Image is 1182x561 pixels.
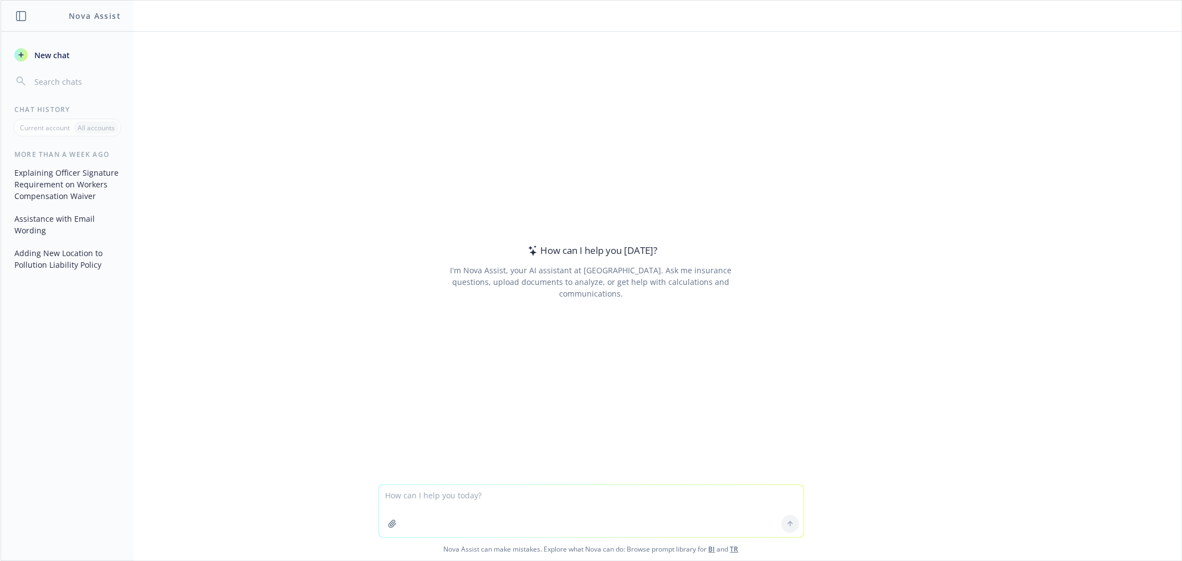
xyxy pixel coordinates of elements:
[435,264,747,299] div: I'm Nova Assist, your AI assistant at [GEOGRAPHIC_DATA]. Ask me insurance questions, upload docum...
[32,49,70,61] span: New chat
[709,544,715,554] a: BI
[10,244,125,274] button: Adding New Location to Pollution Liability Policy
[69,10,121,22] h1: Nova Assist
[78,123,115,132] p: All accounts
[10,210,125,239] button: Assistance with Email Wording
[10,45,125,65] button: New chat
[20,123,70,132] p: Current account
[525,243,657,258] div: How can I help you [DATE]?
[1,150,134,159] div: More than a week ago
[5,538,1177,560] span: Nova Assist can make mistakes. Explore what Nova can do: Browse prompt library for and
[10,164,125,205] button: Explaining Officer Signature Requirement on Workers Compensation Waiver
[730,544,739,554] a: TR
[32,74,120,89] input: Search chats
[1,105,134,114] div: Chat History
